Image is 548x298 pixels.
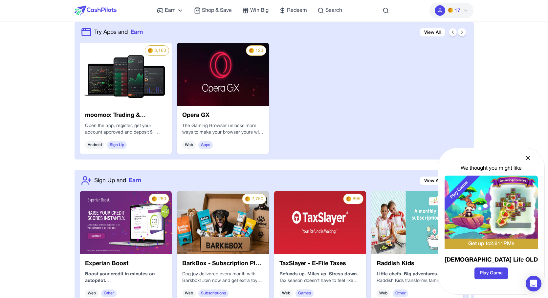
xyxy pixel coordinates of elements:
span: 123 [255,48,263,54]
h3: Raddish Kids [377,259,458,268]
span: Redeem [287,7,307,14]
span: Web [279,289,293,297]
span: Android [85,141,104,149]
span: 17 [454,7,460,15]
h3: Opera GX [182,111,264,120]
span: Apps [198,141,213,149]
img: 3fafba5c-8bf3-4aa3-85b3-6e6b047ec667.jpeg [177,191,269,254]
img: PMs [249,48,254,53]
span: Subscriptions [198,289,229,297]
img: aeafdfe0-675e-42ec-8937-f13a92b1b709.jpeg [371,191,463,254]
strong: Little chefs. Big adventures. [377,272,438,276]
button: Play Game [474,267,508,279]
a: View All [420,28,445,36]
h3: moomoo: Trading & Investing [85,111,166,120]
span: Shop & Save [202,7,232,14]
span: 3,163 [154,48,166,54]
span: Web [182,141,196,149]
img: PMs [245,196,250,202]
span: Win Big [250,7,269,14]
span: 895 [353,196,361,202]
span: 2,750 [252,196,263,202]
div: Open Intercom Messenger [526,276,541,291]
span: Web [182,289,196,297]
a: View All [420,177,445,185]
span: Web [377,289,390,297]
div: We thought you might like [445,164,538,172]
img: PMs [448,8,453,13]
a: Sign Up andEarn [94,176,141,185]
img: b8bf13b7-ef6e-416f-965b-4111eaa8d699.jpg [274,191,366,254]
img: 7c352bea-18c7-4f77-ab33-4bc671990539.webp [80,43,172,106]
span: Earn [165,7,176,14]
a: Redeem [279,7,307,14]
span: Earn [130,28,143,36]
button: PMs17 [429,3,473,18]
a: Earn [157,7,184,14]
span: Other [101,289,117,297]
span: Try Apps and [94,28,128,36]
img: 87ef8a01-ce4a-4a8e-a49b-e11f102f1b08.webp [177,43,269,106]
p: Raddish Kids transforms family time into tasty, hands-on learning. Every month, your child gets a... [377,278,458,284]
a: Shop & Save [194,7,232,14]
p: Tax season doesn’t have to feel like turbulence. With , you can file your federal and state taxes... [279,278,361,284]
div: Play Game [439,169,480,211]
p: Open the app, register, get your account approved and deposit $1 using a valid credit card. The f... [85,123,166,136]
div: Get up to 2,611 PMs [445,239,538,249]
a: Try Apps andEarn [94,28,143,36]
a: Search [318,7,342,14]
h3: TaxSlayer - E-File Taxes [279,259,361,268]
strong: Boost your credit in minutes on autopilot. [85,272,155,283]
img: PMs [152,196,157,202]
h3: Experian Boost [85,259,166,268]
p: The Gaming Browser unlocks more ways to make your browser yours with deeper personalization and a... [182,123,264,136]
h3: [DEMOGRAPHIC_DATA] Life OLD [445,256,538,265]
strong: Refunds up. Miles up. Stress down. [279,272,358,276]
span: Sign Up and [94,176,126,185]
span: Other [393,289,408,297]
span: Earn [129,176,141,185]
img: PMs [148,48,153,53]
img: CashPilots Logo [75,6,117,15]
span: Sign Up [107,141,127,149]
span: 280 [158,196,166,202]
p: Dog joy delivered every month with Barkbox! Join now and get extra toys for a year! [182,271,264,284]
span: Web [85,289,99,297]
span: Games [296,289,314,297]
img: 795ee3c7-3d98-401e-9893-350867457124.jpeg [80,191,172,254]
span: Search [325,7,342,14]
img: PMs [346,196,351,202]
a: Win Big [242,7,269,14]
h3: BarkBox - Subscription Plan Purchase [182,259,264,268]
